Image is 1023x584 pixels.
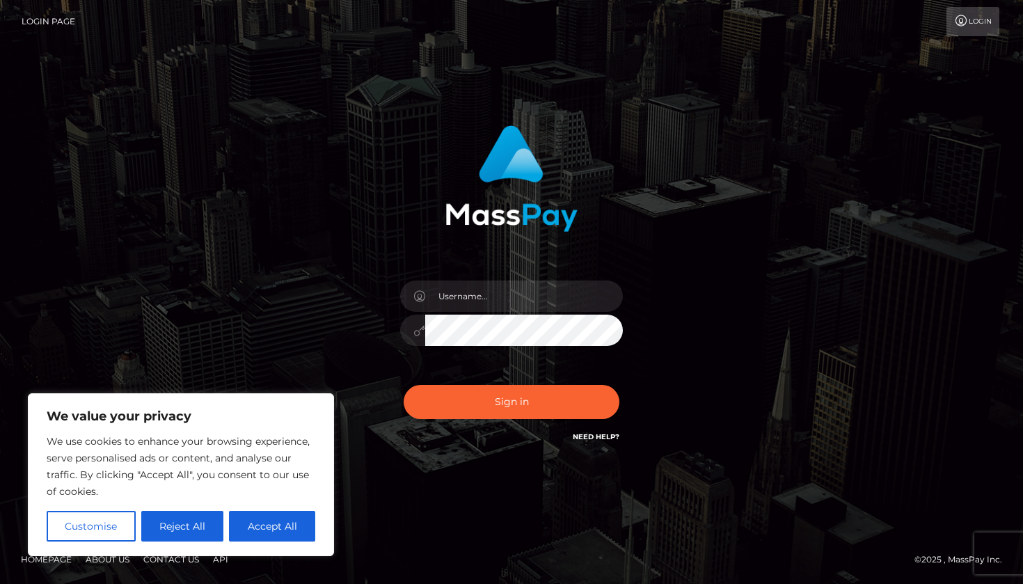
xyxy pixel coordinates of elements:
[80,549,135,570] a: About Us
[445,125,578,232] img: MassPay Login
[946,7,999,36] a: Login
[141,511,224,542] button: Reject All
[573,432,619,441] a: Need Help?
[914,552,1013,567] div: © 2025 , MassPay Inc.
[404,385,619,419] button: Sign in
[22,7,75,36] a: Login Page
[207,549,234,570] a: API
[229,511,315,542] button: Accept All
[47,408,315,425] p: We value your privacy
[425,281,623,312] input: Username...
[47,511,136,542] button: Customise
[138,549,205,570] a: Contact Us
[28,393,334,556] div: We value your privacy
[47,433,315,500] p: We use cookies to enhance your browsing experience, serve personalised ads or content, and analys...
[15,549,77,570] a: Homepage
